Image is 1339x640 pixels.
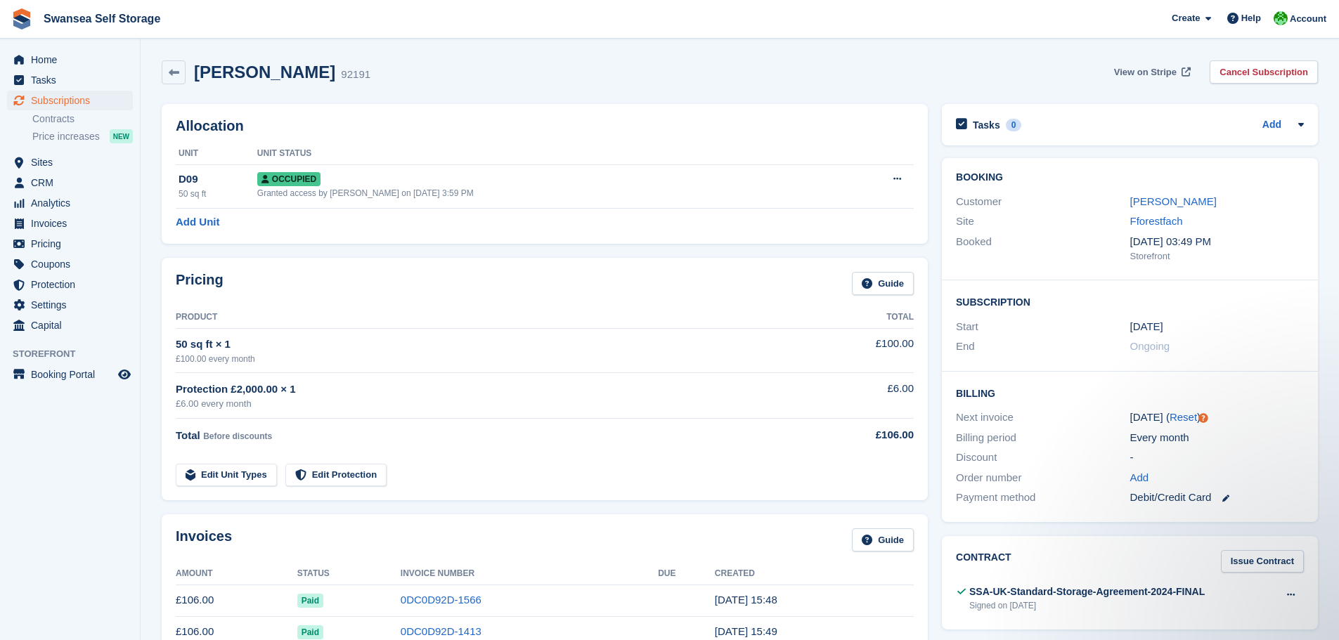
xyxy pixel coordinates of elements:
[32,130,100,143] span: Price increases
[38,7,166,30] a: Swansea Self Storage
[801,427,914,443] div: £106.00
[176,464,277,487] a: Edit Unit Types
[31,315,115,335] span: Capital
[194,63,335,81] h2: [PERSON_NAME]
[257,187,835,200] div: Granted access by [PERSON_NAME] on [DATE] 3:59 PM
[13,347,140,361] span: Storefront
[31,254,115,274] span: Coupons
[285,464,387,487] a: Edit Protection
[32,129,133,144] a: Price increases NEW
[956,339,1130,355] div: End
[110,129,133,143] div: NEW
[715,563,914,585] th: Created
[297,625,323,639] span: Paid
[1221,550,1304,573] a: Issue Contract
[176,353,801,365] div: £100.00 every month
[956,319,1130,335] div: Start
[179,188,257,200] div: 50 sq ft
[31,152,115,172] span: Sites
[7,70,133,90] a: menu
[7,234,133,254] a: menu
[176,397,801,411] div: £6.00 every month
[1262,117,1281,133] a: Add
[956,410,1130,426] div: Next invoice
[956,194,1130,210] div: Customer
[801,306,914,329] th: Total
[1130,430,1304,446] div: Every month
[956,294,1304,308] h2: Subscription
[956,430,1130,446] div: Billing period
[7,50,133,70] a: menu
[7,254,133,274] a: menu
[32,112,133,126] a: Contracts
[956,490,1130,506] div: Payment method
[31,193,115,213] span: Analytics
[203,431,272,441] span: Before discounts
[956,470,1130,486] div: Order number
[658,563,715,585] th: Due
[1130,215,1183,227] a: Fforestfach
[1197,412,1210,424] div: Tooltip anchor
[1130,195,1217,207] a: [PERSON_NAME]
[401,563,658,585] th: Invoice Number
[31,91,115,110] span: Subscriptions
[176,528,232,551] h2: Invoices
[297,594,323,608] span: Paid
[1006,119,1022,131] div: 0
[176,337,801,353] div: 50 sq ft × 1
[401,625,481,637] a: 0DC0D92D-1413
[176,381,801,398] div: Protection £2,000.00 × 1
[1130,249,1304,263] div: Storefront
[116,366,133,383] a: Preview store
[801,373,914,419] td: £6.00
[1130,490,1304,506] div: Debit/Credit Card
[341,67,370,83] div: 92191
[715,625,777,637] time: 2025-08-23 14:49:28 UTC
[176,272,224,295] h2: Pricing
[176,214,219,230] a: Add Unit
[257,143,835,165] th: Unit Status
[852,272,914,295] a: Guide
[7,214,133,233] a: menu
[1130,470,1149,486] a: Add
[1114,65,1177,79] span: View on Stripe
[1170,411,1197,423] a: Reset
[1130,450,1304,466] div: -
[31,295,115,315] span: Settings
[715,594,777,606] time: 2025-09-23 14:48:32 UTC
[401,594,481,606] a: 0DC0D92D-1566
[31,50,115,70] span: Home
[176,563,297,585] th: Amount
[31,173,115,192] span: CRM
[257,172,321,186] span: Occupied
[956,386,1304,400] h2: Billing
[973,119,1000,131] h2: Tasks
[176,429,200,441] span: Total
[1241,11,1261,25] span: Help
[1172,11,1200,25] span: Create
[7,152,133,172] a: menu
[31,70,115,90] span: Tasks
[176,118,914,134] h2: Allocation
[801,328,914,372] td: £100.00
[7,173,133,192] a: menu
[31,234,115,254] span: Pricing
[7,315,133,335] a: menu
[7,295,133,315] a: menu
[176,143,257,165] th: Unit
[1130,410,1304,426] div: [DATE] ( )
[31,365,115,384] span: Booking Portal
[31,214,115,233] span: Invoices
[7,193,133,213] a: menu
[1130,319,1163,335] time: 2025-06-23 00:00:00 UTC
[956,172,1304,183] h2: Booking
[179,171,257,188] div: D09
[176,306,801,329] th: Product
[31,275,115,294] span: Protection
[1108,60,1194,84] a: View on Stripe
[1274,11,1288,25] img: Andrew Robbins
[7,91,133,110] a: menu
[956,550,1011,573] h2: Contract
[956,214,1130,230] div: Site
[1210,60,1318,84] a: Cancel Subscription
